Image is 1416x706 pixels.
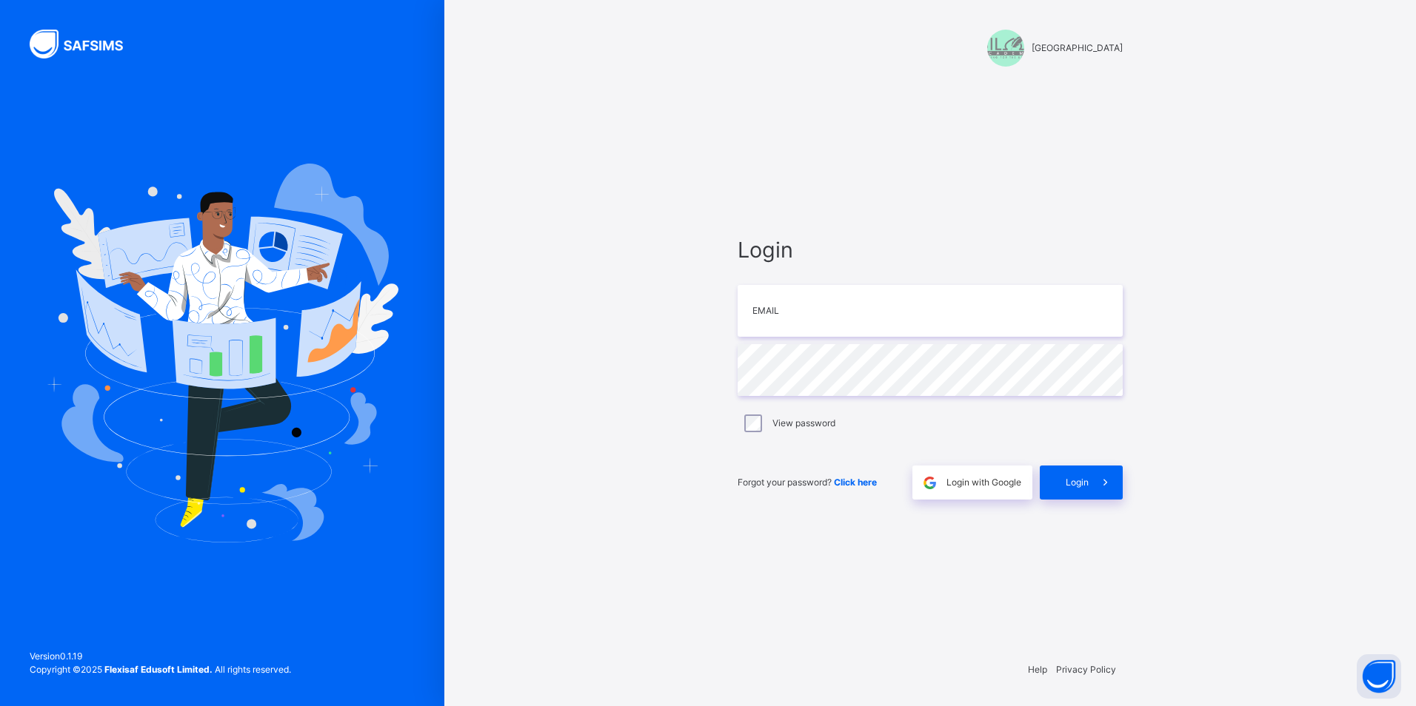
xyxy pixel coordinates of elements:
button: Open asap [1357,654,1401,699]
label: View password [772,417,835,430]
a: Click here [834,477,877,488]
a: Help [1028,664,1047,675]
img: google.396cfc9801f0270233282035f929180a.svg [921,474,938,491]
img: Hero Image [46,164,398,542]
a: Privacy Policy [1056,664,1116,675]
img: SAFSIMS Logo [30,30,141,58]
span: Forgot your password? [738,477,877,488]
span: Version 0.1.19 [30,650,291,663]
span: Login [1066,476,1089,489]
span: Login with Google [946,476,1021,489]
span: [GEOGRAPHIC_DATA] [1032,41,1123,55]
strong: Flexisaf Edusoft Limited. [104,664,213,675]
span: Copyright © 2025 All rights reserved. [30,664,291,675]
span: Login [738,234,1123,266]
